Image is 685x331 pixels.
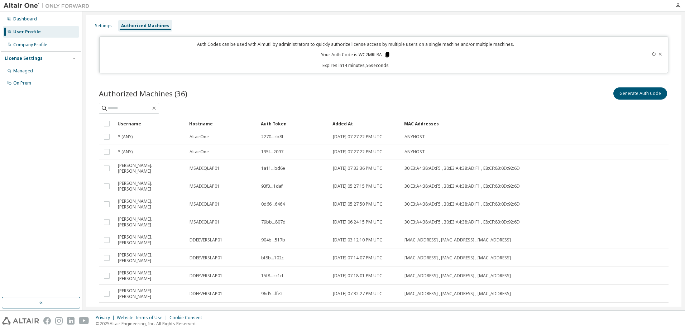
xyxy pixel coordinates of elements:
[118,288,183,299] span: [PERSON_NAME].[PERSON_NAME]
[333,291,382,297] span: [DATE] 07:32:27 PM UTC
[99,88,187,99] span: Authorized Machines (36)
[261,237,285,243] span: 904b...517b
[96,315,117,321] div: Privacy
[13,80,31,86] div: On Prem
[332,118,398,129] div: Added At
[13,42,47,48] div: Company Profile
[118,234,183,246] span: [PERSON_NAME].[PERSON_NAME]
[261,273,283,279] span: 15f8...cc1d
[404,183,520,189] span: 30:E3:A4:38:AD:F5 , 30:E3:A4:38:AD:F1 , E8:CF:83:0D:92:6D
[190,201,220,207] span: MSADIQLAP01
[118,181,183,192] span: [PERSON_NAME].[PERSON_NAME]
[118,216,183,228] span: [PERSON_NAME].[PERSON_NAME]
[404,237,511,243] span: [MAC_ADDRESS] , [MAC_ADDRESS] , [MAC_ADDRESS]
[169,315,206,321] div: Cookie Consent
[333,165,382,171] span: [DATE] 07:33:36 PM UTC
[190,255,222,261] span: DDEEVERSLAP01
[333,149,382,155] span: [DATE] 07:27:22 PM UTC
[118,270,183,282] span: [PERSON_NAME].[PERSON_NAME]
[404,165,520,171] span: 30:E3:A4:38:AD:F5 , 30:E3:A4:38:AD:F1 , E8:CF:83:0D:92:6D
[189,118,255,129] div: Hostname
[5,56,43,61] div: License Settings
[333,183,382,189] span: [DATE] 05:27:15 PM UTC
[261,118,327,129] div: Auth Token
[333,255,382,261] span: [DATE] 07:14:07 PM UTC
[118,118,183,129] div: Username
[118,163,183,174] span: [PERSON_NAME].[PERSON_NAME]
[117,315,169,321] div: Website Terms of Use
[404,149,425,155] span: ANYHOST
[67,317,75,325] img: linkedin.svg
[333,201,382,207] span: [DATE] 05:27:50 PM UTC
[2,317,39,325] img: altair_logo.svg
[190,165,220,171] span: MSADIQLAP01
[55,317,63,325] img: instagram.svg
[13,29,41,35] div: User Profile
[190,149,209,155] span: AltairOne
[13,16,37,22] div: Dashboard
[190,183,220,189] span: MSADIQLAP01
[118,134,133,140] span: * (ANY)
[104,41,608,47] p: Auth Codes can be used with Almutil by administrators to quickly authorize license access by mult...
[404,219,520,225] span: 30:E3:A4:38:AD:F5 , 30:E3:A4:38:AD:F1 , E8:CF:83:0D:92:6D
[404,201,520,207] span: 30:E3:A4:38:AD:F5 , 30:E3:A4:38:AD:F1 , E8:CF:83:0D:92:6D
[261,219,286,225] span: 79bb...807d
[404,134,425,140] span: ANYHOST
[613,87,667,100] button: Generate Auth Code
[261,255,284,261] span: bf8b...102c
[118,198,183,210] span: [PERSON_NAME].[PERSON_NAME]
[190,134,209,140] span: AltairOne
[321,52,391,58] p: Your Auth Code is: WC2MRLRA
[333,134,382,140] span: [DATE] 07:27:22 PM UTC
[333,273,382,279] span: [DATE] 07:18:01 PM UTC
[95,23,112,29] div: Settings
[333,237,382,243] span: [DATE] 03:12:10 PM UTC
[261,134,283,140] span: 2270...cb8f
[4,2,93,9] img: Altair One
[333,219,382,225] span: [DATE] 06:24:15 PM UTC
[261,149,283,155] span: 135f...2097
[261,291,283,297] span: 96d5...ffe2
[404,255,511,261] span: [MAC_ADDRESS] , [MAC_ADDRESS] , [MAC_ADDRESS]
[96,321,206,327] p: © 2025 Altair Engineering, Inc. All Rights Reserved.
[261,183,283,189] span: 93f3...1daf
[404,273,511,279] span: [MAC_ADDRESS] , [MAC_ADDRESS] , [MAC_ADDRESS]
[261,201,285,207] span: 0d66...6464
[190,273,222,279] span: DDEEVERSLAP01
[118,252,183,264] span: [PERSON_NAME].[PERSON_NAME]
[79,317,89,325] img: youtube.svg
[404,118,590,129] div: MAC Addresses
[404,291,511,297] span: [MAC_ADDRESS] , [MAC_ADDRESS] , [MAC_ADDRESS]
[104,62,608,68] p: Expires in 14 minutes, 56 seconds
[261,165,285,171] span: 1a11...bd6e
[118,149,133,155] span: * (ANY)
[190,237,222,243] span: DDEEVERSLAP01
[43,317,51,325] img: facebook.svg
[190,219,220,225] span: MSADIQLAP01
[121,23,169,29] div: Authorized Machines
[190,291,222,297] span: DDEEVERSLAP01
[13,68,33,74] div: Managed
